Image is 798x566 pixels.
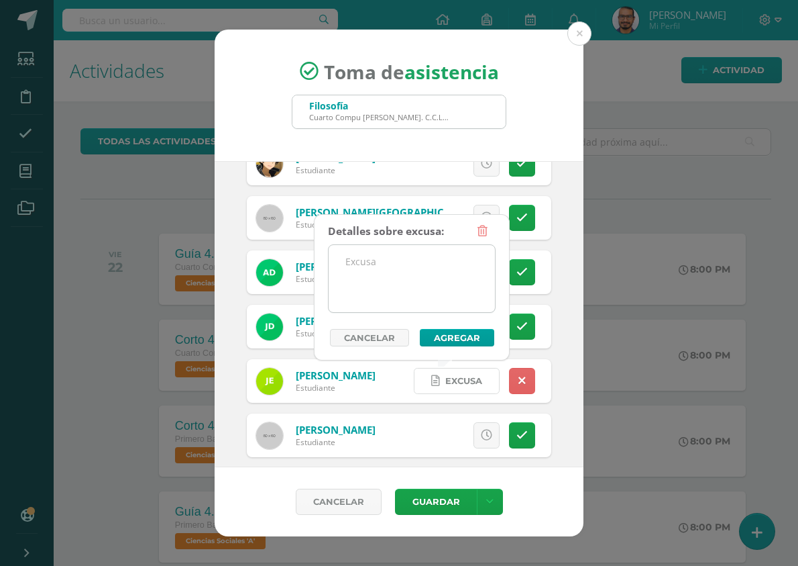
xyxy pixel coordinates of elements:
[296,164,376,176] div: Estudiante
[309,112,450,122] div: Cuarto Compu [PERSON_NAME]. C.C.L.L. en Computación 'A'
[296,205,478,219] a: [PERSON_NAME][GEOGRAPHIC_DATA]
[296,369,376,382] a: [PERSON_NAME]
[296,260,376,273] a: [PERSON_NAME]
[404,58,499,84] strong: asistencia
[296,219,457,230] div: Estudiante
[292,95,506,128] input: Busca un grado o sección aquí...
[256,205,283,232] img: 60x60
[296,314,376,328] a: [PERSON_NAME]
[420,329,494,346] button: Agregar
[296,273,376,285] div: Estudiante
[395,489,477,515] button: Guardar
[296,436,376,448] div: Estudiante
[328,218,444,244] div: Detalles sobre excusa:
[296,382,376,393] div: Estudiante
[256,259,283,286] img: 7545d1b824df2f279d401c821361b310.png
[256,422,283,449] img: 60x60
[256,368,283,395] img: c95d237aa78fc5457cc88b147a89d2e6.png
[256,150,283,177] img: 65a3683ac2c11a4f0a2e77fe2abb73da.png
[324,58,499,84] span: Toma de
[414,368,500,394] a: Excusa
[256,314,283,340] img: 3311008c4a9b44b3b7c639586ae311ae.png
[445,369,482,393] span: Excusa
[296,423,376,436] a: [PERSON_NAME]
[567,21,591,46] button: Close (Esc)
[296,328,376,339] div: Estudiante
[309,99,450,112] div: Filosofía
[330,329,409,346] a: Cancelar
[296,489,382,515] a: Cancelar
